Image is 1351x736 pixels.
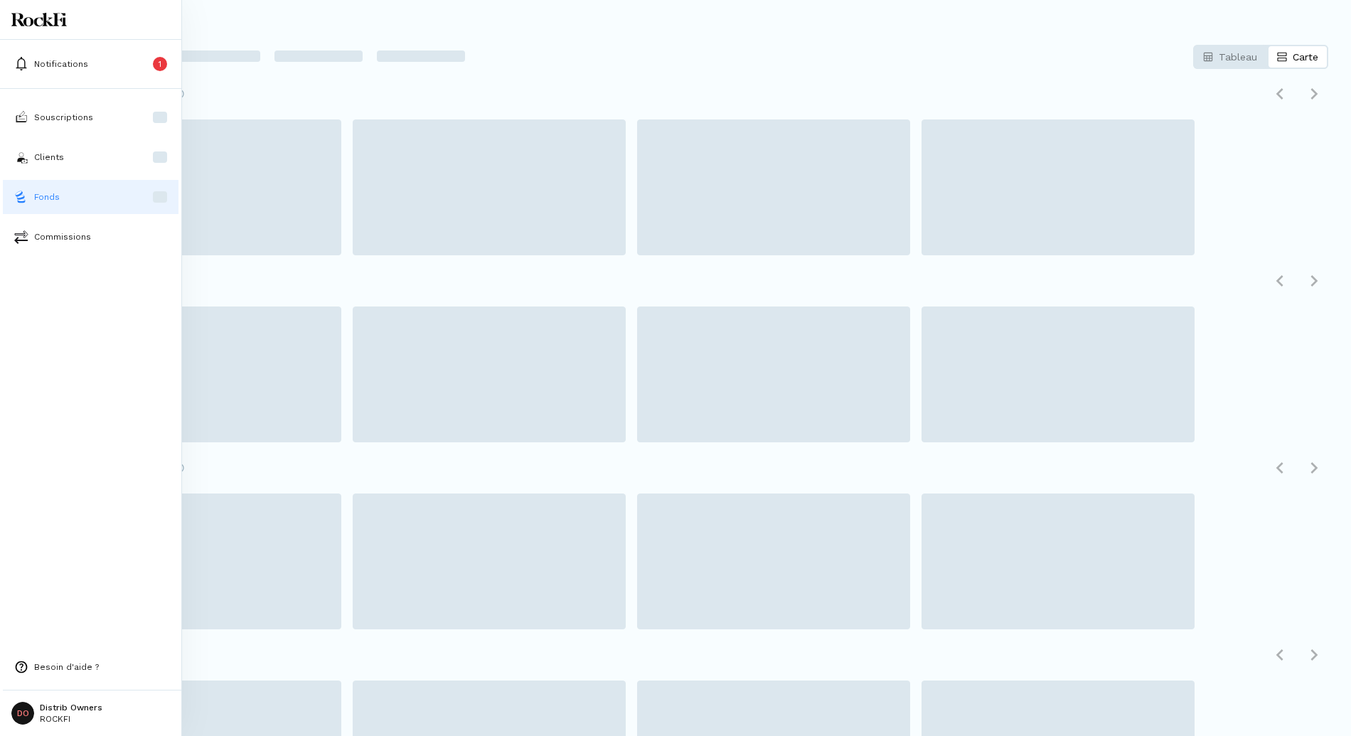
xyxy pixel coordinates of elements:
button: fundsFonds [3,180,178,214]
img: need-help [14,660,28,674]
button: Défiler vers la gauche [1266,267,1294,295]
img: investors [14,150,28,164]
p: Distrib Owners [40,703,102,712]
button: need-helpBesoin d'aide ? [3,650,178,684]
p: 1 [159,58,161,70]
p: ROCKFI [40,715,102,723]
img: commissions [14,230,28,244]
button: Défiler vers la gauche [1266,454,1294,482]
p: Fonds [34,191,60,203]
p: Notifications [34,58,88,70]
p: Souscriptions [34,111,93,124]
button: commissionsCommissions [3,220,178,254]
button: Défiler vers la droite [1300,454,1328,482]
img: subscriptions [14,110,28,124]
button: Défiler vers la droite [1300,641,1328,669]
p: Besoin d'aide ? [34,661,99,673]
p: Clients [34,151,64,164]
button: subscriptionsSouscriptions [3,100,178,134]
button: Défiler vers la droite [1300,80,1328,108]
button: Défiler vers la gauche [1266,80,1294,108]
p: Tableau [1219,50,1257,64]
button: Notifications1 [3,47,178,81]
button: Défiler vers la gauche [1266,641,1294,669]
p: Commissions [34,230,91,243]
button: Défiler vers la droite [1300,267,1328,295]
img: Logo [11,13,67,27]
span: DO [11,702,34,725]
img: funds [14,190,28,204]
button: investorsClients [3,140,178,174]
